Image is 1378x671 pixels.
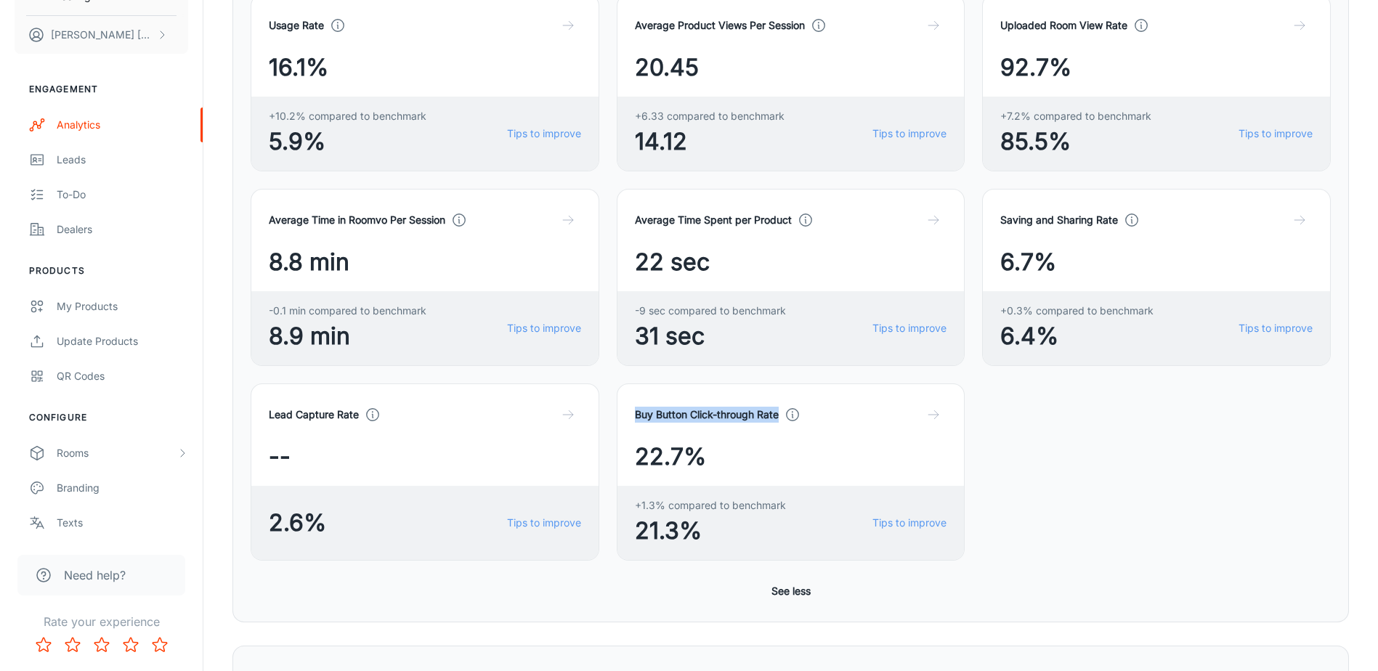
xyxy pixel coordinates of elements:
span: +10.2% compared to benchmark [269,108,426,124]
h4: Usage Rate [269,17,324,33]
a: Tips to improve [872,320,947,336]
span: 6.4% [1000,319,1154,354]
span: +1.3% compared to benchmark [635,497,786,513]
p: Rate your experience [12,613,191,630]
button: Rate 3 star [87,630,116,659]
button: Rate 1 star [29,630,58,659]
h4: Lead Capture Rate [269,407,359,423]
span: 6.7% [1000,245,1056,280]
div: To-do [57,187,188,203]
button: [PERSON_NAME] [PERSON_NAME] [15,16,188,54]
a: Tips to improve [507,320,581,336]
h4: Uploaded Room View Rate [1000,17,1127,33]
span: 22 sec [635,245,710,280]
div: Leads [57,152,188,168]
h4: Saving and Sharing Rate [1000,212,1118,228]
span: -0.1 min compared to benchmark [269,303,426,319]
span: 22.7% [635,439,706,474]
span: 14.12 [635,124,785,159]
a: Tips to improve [507,126,581,142]
button: Rate 4 star [116,630,145,659]
button: See less [766,578,816,604]
a: Tips to improve [1239,126,1313,142]
button: Rate 5 star [145,630,174,659]
span: 8.9 min [269,319,426,354]
span: 20.45 [635,50,699,85]
p: [PERSON_NAME] [PERSON_NAME] [51,27,153,43]
span: +6.33 compared to benchmark [635,108,785,124]
div: Analytics [57,117,188,133]
span: Need help? [64,566,126,584]
a: Tips to improve [872,515,947,531]
span: 92.7% [1000,50,1071,85]
div: Update Products [57,333,188,349]
a: Tips to improve [872,126,947,142]
span: 2.6% [269,505,326,540]
div: Branding [57,480,188,496]
h4: Average Time Spent per Product [635,212,792,228]
span: -- [269,439,291,474]
div: My Products [57,298,188,314]
button: Rate 2 star [58,630,87,659]
div: Dealers [57,221,188,237]
span: -9 sec compared to benchmark [635,303,786,319]
a: Tips to improve [507,515,581,531]
span: 5.9% [269,124,426,159]
span: 16.1% [269,50,328,85]
div: Rooms [57,445,177,461]
h4: Average Time in Roomvo Per Session [269,212,445,228]
div: Texts [57,515,188,531]
span: +7.2% compared to benchmark [1000,108,1151,124]
span: 85.5% [1000,124,1151,159]
a: Tips to improve [1239,320,1313,336]
div: QR Codes [57,368,188,384]
span: 21.3% [635,513,786,548]
h4: Average Product Views Per Session [635,17,805,33]
span: 31 sec [635,319,786,354]
h4: Buy Button Click-through Rate [635,407,779,423]
span: 8.8 min [269,245,349,280]
span: +0.3% compared to benchmark [1000,303,1154,319]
